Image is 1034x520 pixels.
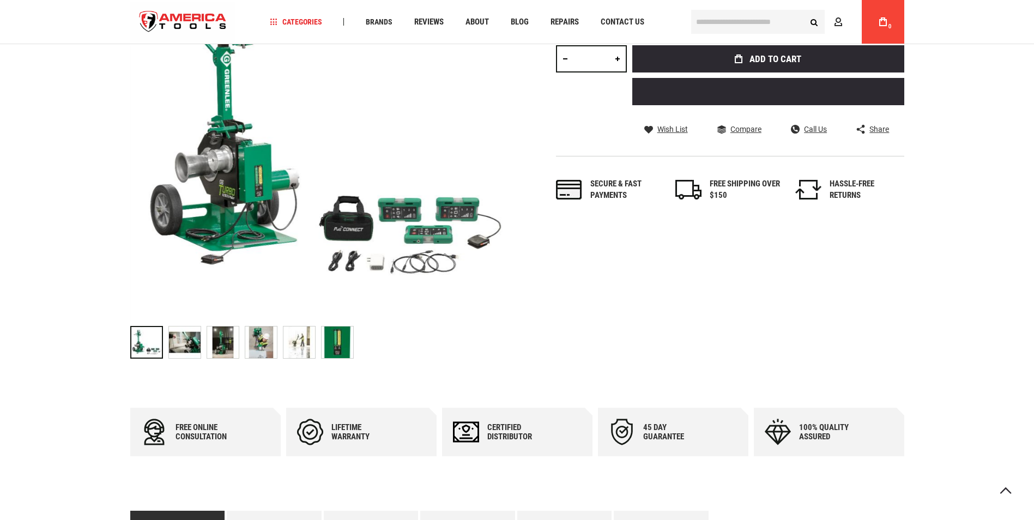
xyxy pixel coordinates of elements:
[632,45,904,72] button: Add to Cart
[414,18,444,26] span: Reviews
[804,125,827,133] span: Call Us
[321,321,354,364] div: GREENLEE G6 G6 TURBO™ 6000 LB CABLE PULLER
[590,178,661,202] div: Secure & fast payments
[546,15,584,29] a: Repairs
[749,55,801,64] span: Add to Cart
[176,423,241,442] div: Free online consultation
[130,2,236,43] a: store logo
[331,423,397,442] div: Lifetime warranty
[465,18,489,26] span: About
[675,180,702,199] img: shipping
[130,321,168,364] div: GREENLEE G6 G6 TURBO™ 6000 LB CABLE PULLER
[804,11,825,32] button: Search
[556,180,582,199] img: payments
[791,124,827,134] a: Call Us
[366,18,392,26] span: Brands
[511,18,529,26] span: Blog
[643,423,709,442] div: 45 day Guarantee
[169,326,201,358] img: GREENLEE G6 G6 TURBO™ 6000 LB CABLE PULLER
[644,124,688,134] a: Wish List
[869,125,889,133] span: Share
[730,125,761,133] span: Compare
[283,321,321,364] div: GREENLEE G6 G6 TURBO™ 6000 LB CABLE PULLER
[596,15,649,29] a: Contact Us
[130,2,236,43] img: America Tools
[361,15,397,29] a: Brands
[710,178,781,202] div: FREE SHIPPING OVER $150
[601,18,644,26] span: Contact Us
[283,326,315,358] img: GREENLEE G6 G6 TURBO™ 6000 LB CABLE PULLER
[657,125,688,133] span: Wish List
[265,15,327,29] a: Categories
[717,124,761,134] a: Compare
[506,15,534,29] a: Blog
[461,15,494,29] a: About
[830,178,900,202] div: HASSLE-FREE RETURNS
[322,326,353,358] img: GREENLEE G6 G6 TURBO™ 6000 LB CABLE PULLER
[245,326,277,358] img: GREENLEE G6 G6 TURBO™ 6000 LB CABLE PULLER
[207,321,245,364] div: GREENLEE G6 G6 TURBO™ 6000 LB CABLE PULLER
[168,321,207,364] div: GREENLEE G6 G6 TURBO™ 6000 LB CABLE PULLER
[245,321,283,364] div: GREENLEE G6 G6 TURBO™ 6000 LB CABLE PULLER
[487,423,553,442] div: Certified Distributor
[795,180,821,199] img: returns
[409,15,449,29] a: Reviews
[799,423,864,442] div: 100% quality assured
[270,18,322,26] span: Categories
[207,326,239,358] img: GREENLEE G6 G6 TURBO™ 6000 LB CABLE PULLER
[551,18,579,26] span: Repairs
[888,23,892,29] span: 0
